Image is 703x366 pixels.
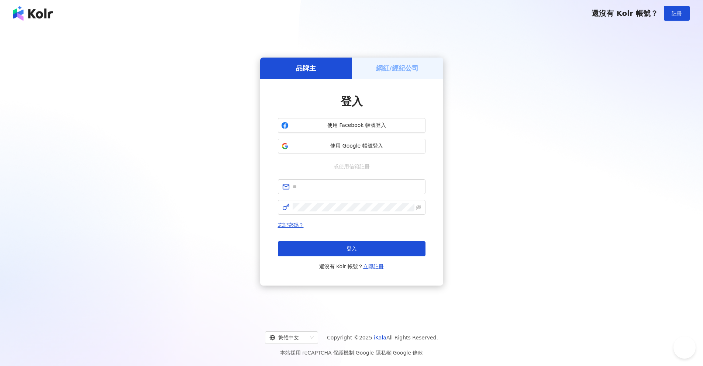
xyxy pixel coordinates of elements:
[672,10,682,16] span: 註冊
[280,348,423,357] span: 本站採用 reCAPTCHA 保護機制
[347,246,357,252] span: 登入
[278,222,304,228] a: 忘記密碼？
[363,263,384,269] a: 立即註冊
[374,335,386,341] a: iKala
[673,336,696,359] iframe: Help Scout Beacon - Open
[341,95,363,108] span: 登入
[328,162,375,170] span: 或使用信箱註冊
[393,350,423,356] a: Google 條款
[13,6,53,21] img: logo
[292,122,422,129] span: 使用 Facebook 帳號登入
[416,205,421,210] span: eye-invisible
[292,142,422,150] span: 使用 Google 帳號登入
[592,9,658,18] span: 還沒有 Kolr 帳號？
[278,241,425,256] button: 登入
[376,63,418,73] h5: 網紅/經紀公司
[356,350,391,356] a: Google 隱私權
[319,262,384,271] span: 還沒有 Kolr 帳號？
[278,139,425,153] button: 使用 Google 帳號登入
[391,350,393,356] span: |
[327,333,438,342] span: Copyright © 2025 All Rights Reserved.
[296,63,316,73] h5: 品牌主
[664,6,690,21] button: 註冊
[269,332,307,343] div: 繁體中文
[278,118,425,133] button: 使用 Facebook 帳號登入
[354,350,356,356] span: |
